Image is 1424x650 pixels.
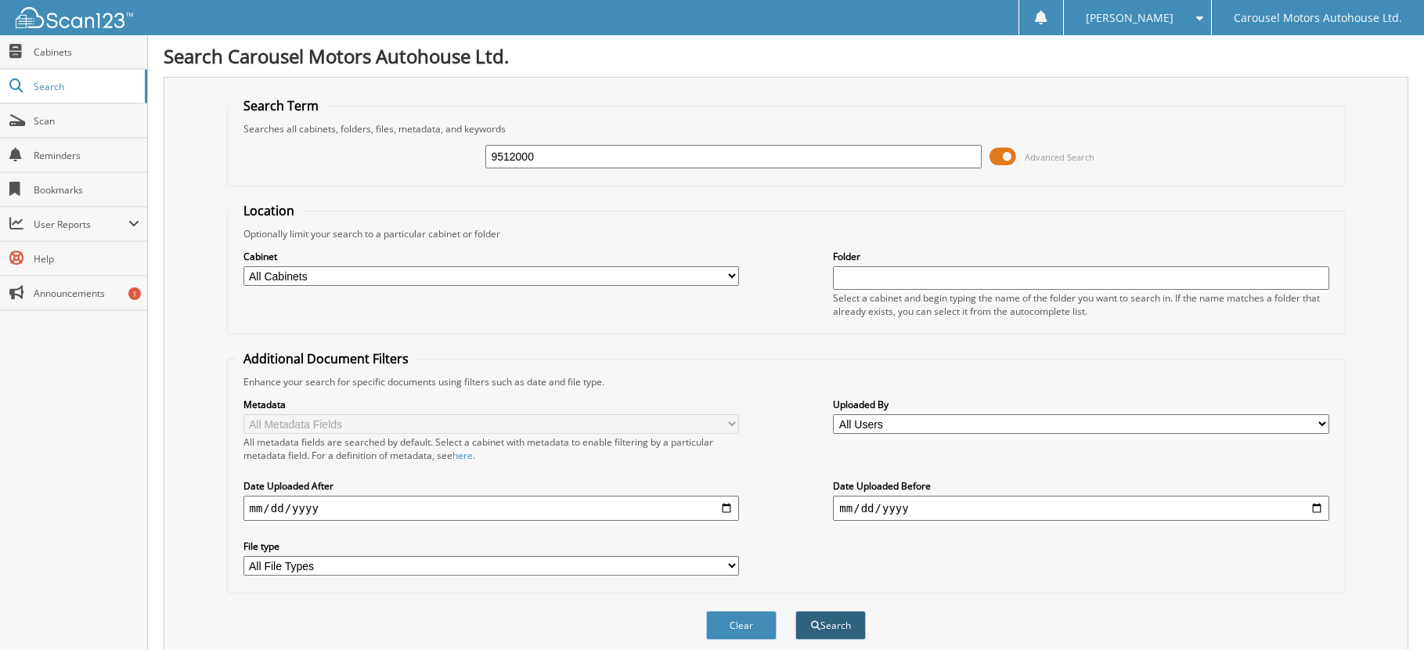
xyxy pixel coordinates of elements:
label: Date Uploaded After [243,479,739,493]
div: Select a cabinet and begin typing the name of the folder you want to search in. If the name match... [833,291,1328,318]
span: Announcements [34,287,139,300]
button: Search [795,611,866,640]
label: Folder [833,250,1328,263]
label: Metadata [243,398,739,411]
label: Date Uploaded Before [833,479,1328,493]
input: start [243,496,739,521]
label: Uploaded By [833,398,1328,411]
span: Carousel Motors Autohouse Ltd. [1234,13,1402,23]
a: here [452,449,473,462]
label: File type [243,540,739,553]
img: scan123-logo-white.svg [16,7,133,28]
span: User Reports [34,218,128,231]
label: Cabinet [243,250,739,263]
iframe: Chat Widget [1346,575,1424,650]
input: end [833,496,1328,521]
div: 1 [128,287,141,300]
span: Help [34,252,139,265]
legend: Additional Document Filters [236,350,416,367]
span: Advanced Search [1025,151,1094,163]
span: [PERSON_NAME] [1086,13,1173,23]
button: Clear [706,611,777,640]
legend: Search Term [236,97,326,114]
span: Bookmarks [34,183,139,197]
span: Cabinets [34,45,139,59]
span: Search [34,80,137,93]
span: Reminders [34,149,139,162]
h1: Search Carousel Motors Autohouse Ltd. [164,43,1408,69]
span: Scan [34,114,139,128]
div: Optionally limit your search to a particular cabinet or folder [236,227,1337,240]
div: All metadata fields are searched by default. Select a cabinet with metadata to enable filtering b... [243,435,739,462]
div: Searches all cabinets, folders, files, metadata, and keywords [236,122,1337,135]
legend: Location [236,202,302,219]
div: Enhance your search for specific documents using filters such as date and file type. [236,375,1337,388]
